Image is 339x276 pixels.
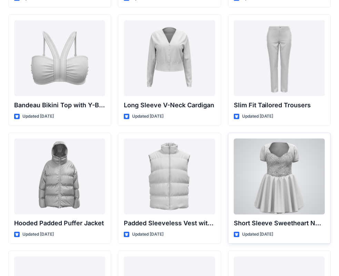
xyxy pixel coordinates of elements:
[14,139,105,215] a: Hooded Padded Puffer Jacket
[124,20,215,96] a: Long Sleeve V-Neck Cardigan
[22,113,54,120] p: Updated [DATE]
[242,231,273,238] p: Updated [DATE]
[242,113,273,120] p: Updated [DATE]
[234,139,325,215] a: Short Sleeve Sweetheart Neckline Mini Dress with Textured Bodice
[124,139,215,215] a: Padded Sleeveless Vest with Stand Collar
[234,20,325,96] a: Slim Fit Tailored Trousers
[132,231,163,238] p: Updated [DATE]
[234,219,325,228] p: Short Sleeve Sweetheart Neckline Mini Dress with Textured Bodice
[14,100,105,110] p: Bandeau Bikini Top with Y-Back Straps and Stitch Detail
[132,113,163,120] p: Updated [DATE]
[234,100,325,110] p: Slim Fit Tailored Trousers
[14,219,105,228] p: Hooded Padded Puffer Jacket
[124,100,215,110] p: Long Sleeve V-Neck Cardigan
[22,231,54,238] p: Updated [DATE]
[124,219,215,228] p: Padded Sleeveless Vest with Stand Collar
[14,20,105,96] a: Bandeau Bikini Top with Y-Back Straps and Stitch Detail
